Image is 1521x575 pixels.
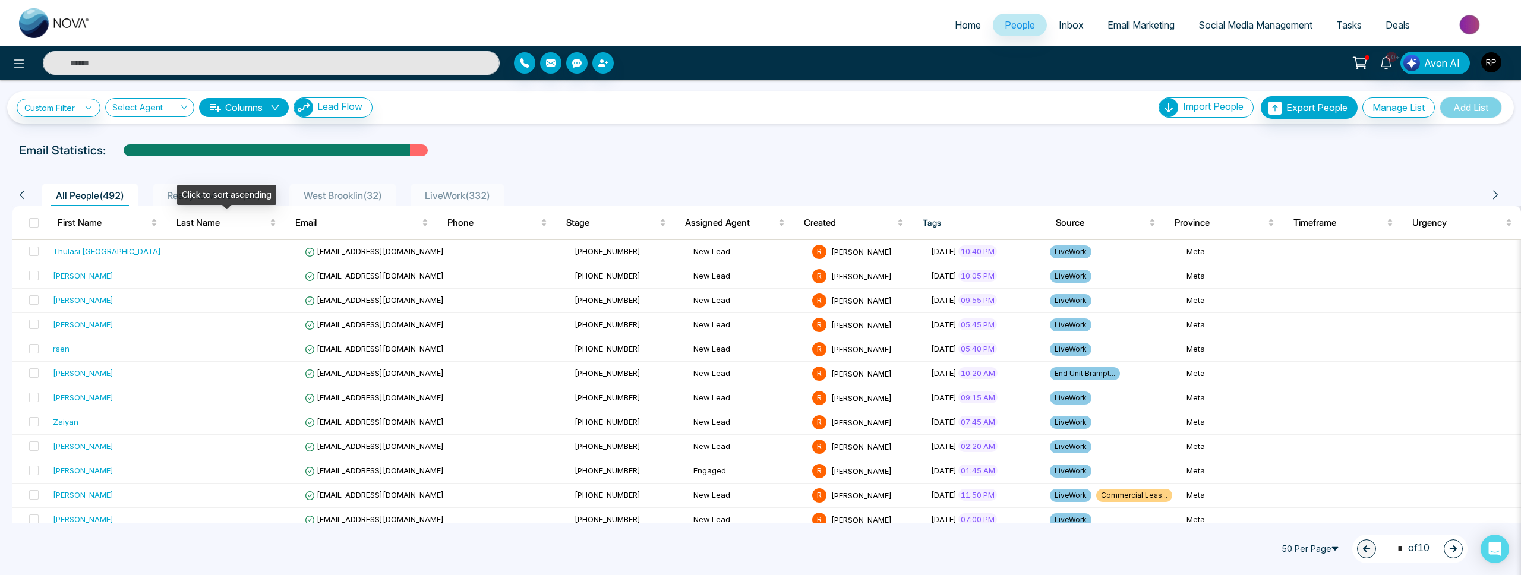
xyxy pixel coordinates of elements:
[575,295,640,305] span: [PHONE_NUMBER]
[420,189,495,201] span: LiveWork ( 332 )
[1050,343,1091,356] span: LiveWork
[1047,14,1096,36] a: Inbox
[48,206,167,239] th: First Name
[1336,19,1362,31] span: Tasks
[305,490,444,500] span: [EMAIL_ADDRESS][DOMAIN_NAME]
[1046,206,1165,239] th: Source
[1059,19,1084,31] span: Inbox
[943,14,993,36] a: Home
[812,513,826,527] span: R
[575,344,640,353] span: [PHONE_NUMBER]
[1481,535,1509,563] div: Open Intercom Messenger
[51,189,129,201] span: All People ( 492 )
[812,464,826,478] span: R
[1390,541,1430,557] span: of 10
[294,97,373,118] button: Lead Flow
[557,206,676,239] th: Stage
[831,368,892,378] span: [PERSON_NAME]
[931,490,957,500] span: [DATE]
[1186,14,1324,36] a: Social Media Management
[305,514,444,524] span: [EMAIL_ADDRESS][DOMAIN_NAME]
[931,247,957,256] span: [DATE]
[812,367,826,381] span: R
[831,490,892,500] span: [PERSON_NAME]
[689,459,807,484] td: Engaged
[575,417,640,426] span: [PHONE_NUMBER]
[176,216,267,230] span: Last Name
[1050,367,1120,380] span: End Unit Brampt...
[958,513,997,525] span: 07:00 PM
[1261,96,1358,119] button: Export People
[1182,313,1301,337] td: Meta
[804,216,895,230] span: Created
[1182,410,1301,435] td: Meta
[1412,216,1503,230] span: Urgency
[831,295,892,305] span: [PERSON_NAME]
[1276,539,1348,558] span: 50 Per Page
[1182,289,1301,313] td: Meta
[931,320,957,329] span: [DATE]
[831,417,892,426] span: [PERSON_NAME]
[1096,489,1172,502] span: Commercial Leas...
[958,465,998,476] span: 01:45 AM
[1182,337,1301,362] td: Meta
[812,293,826,308] span: R
[305,466,444,475] span: [EMAIL_ADDRESS][DOMAIN_NAME]
[53,318,113,330] div: [PERSON_NAME]
[1424,56,1460,70] span: Avon AI
[955,19,981,31] span: Home
[305,295,444,305] span: [EMAIL_ADDRESS][DOMAIN_NAME]
[53,343,70,355] div: rsen
[689,508,807,532] td: New Lead
[958,367,998,379] span: 10:20 AM
[305,417,444,426] span: [EMAIL_ADDRESS][DOMAIN_NAME]
[689,435,807,459] td: New Lead
[1107,19,1175,31] span: Email Marketing
[305,271,444,280] span: [EMAIL_ADDRESS][DOMAIN_NAME]
[294,98,313,117] img: Lead Flow
[812,342,826,356] span: R
[689,337,807,362] td: New Lead
[295,216,419,230] span: Email
[177,185,276,205] div: Click to sort ascending
[689,410,807,435] td: New Lead
[305,320,444,329] span: [EMAIL_ADDRESS][DOMAIN_NAME]
[1400,52,1470,74] button: Avon AI
[162,189,266,201] span: Ready to Move in ( 10 )
[1050,391,1091,405] span: LiveWork
[53,465,113,476] div: [PERSON_NAME]
[831,344,892,353] span: [PERSON_NAME]
[575,490,640,500] span: [PHONE_NUMBER]
[53,391,113,403] div: [PERSON_NAME]
[575,271,640,280] span: [PHONE_NUMBER]
[1182,386,1301,410] td: Meta
[289,97,373,118] a: Lead FlowLead Flow
[1374,14,1422,36] a: Deals
[931,393,957,402] span: [DATE]
[1050,489,1091,502] span: LiveWork
[1050,416,1091,429] span: LiveWork
[53,489,113,501] div: [PERSON_NAME]
[689,313,807,337] td: New Lead
[689,362,807,386] td: New Lead
[676,206,794,239] th: Assigned Agent
[575,441,640,451] span: [PHONE_NUMBER]
[53,294,113,306] div: [PERSON_NAME]
[812,440,826,454] span: R
[1182,435,1301,459] td: Meta
[305,393,444,402] span: [EMAIL_ADDRESS][DOMAIN_NAME]
[53,513,113,525] div: [PERSON_NAME]
[1293,216,1384,230] span: Timeframe
[1362,97,1435,118] button: Manage List
[575,368,640,378] span: [PHONE_NUMBER]
[1050,513,1091,526] span: LiveWork
[1175,216,1266,230] span: Province
[958,440,998,452] span: 02:20 AM
[831,441,892,451] span: [PERSON_NAME]
[958,270,997,282] span: 10:05 PM
[53,245,161,257] div: Thulasi [GEOGRAPHIC_DATA]
[17,99,100,117] a: Custom Filter
[305,247,444,256] span: [EMAIL_ADDRESS][DOMAIN_NAME]
[286,206,438,239] th: Email
[305,368,444,378] span: [EMAIL_ADDRESS][DOMAIN_NAME]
